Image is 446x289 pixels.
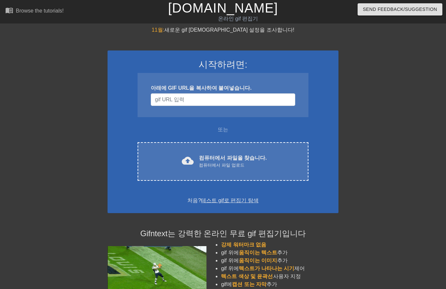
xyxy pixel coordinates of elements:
li: gif 위에 제어 [221,265,338,273]
button: Send Feedback/Suggestion [358,3,442,16]
span: 움직이는 텍스트 [239,250,277,255]
span: Send Feedback/Suggestion [363,5,437,14]
div: Browse the tutorials! [16,8,64,14]
span: 텍스트 색상 및 윤곽선 [221,273,273,279]
a: 테스트 gif로 편집기 탐색 [201,198,258,203]
li: gif 위에 추가 [221,249,338,257]
span: 캡션 또는 자막 [232,281,267,287]
span: 11월: [152,27,164,33]
li: gif에 추가 [221,280,338,288]
li: 사용자 지정 [221,273,338,280]
h3: 시작하려면: [116,59,330,70]
span: 움직이는 이미지 [239,258,277,263]
span: menu_book [5,6,13,14]
a: Browse the tutorials! [5,6,64,16]
div: 새로운 gif [DEMOGRAPHIC_DATA] 설정을 조사합니다! [108,26,338,34]
font: 컴퓨터에서 파일을 찾습니다. [199,155,267,161]
a: [DOMAIN_NAME] [168,1,278,15]
span: cloud_upload [182,155,194,167]
div: 온라인 gif 편집기 [152,15,324,23]
div: 또는 [125,126,321,134]
div: 컴퓨터에서 파일 업로드 [199,162,267,169]
div: 아래에 GIF URL을 복사하여 붙여넣습니다. [151,84,295,92]
h4: Gifntext는 강력한 온라인 무료 gif 편집기입니다 [108,229,338,239]
span: 강제 워터마크 없음 [221,242,266,247]
input: 사용자 이름 [151,93,295,106]
span: 텍스트가 나타나는 시기 [239,266,295,271]
div: 처음? [116,197,330,205]
li: gif 위에 추가 [221,257,338,265]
